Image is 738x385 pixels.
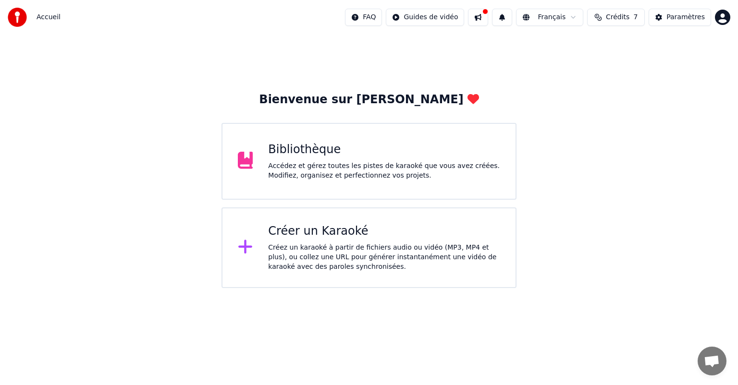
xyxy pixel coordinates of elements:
[587,9,645,26] button: Crédits7
[259,92,479,108] div: Bienvenue sur [PERSON_NAME]
[37,12,61,22] nav: breadcrumb
[649,9,711,26] button: Paramètres
[633,12,638,22] span: 7
[37,12,61,22] span: Accueil
[345,9,382,26] button: FAQ
[698,347,726,375] div: Ouvrir le chat
[8,8,27,27] img: youka
[666,12,705,22] div: Paramètres
[268,224,500,239] div: Créer un Karaoké
[268,161,500,180] div: Accédez et gérez toutes les pistes de karaoké que vous avez créées. Modifiez, organisez et perfec...
[386,9,464,26] button: Guides de vidéo
[268,243,500,272] div: Créez un karaoké à partir de fichiers audio ou vidéo (MP3, MP4 et plus), ou collez une URL pour g...
[268,142,500,157] div: Bibliothèque
[606,12,629,22] span: Crédits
